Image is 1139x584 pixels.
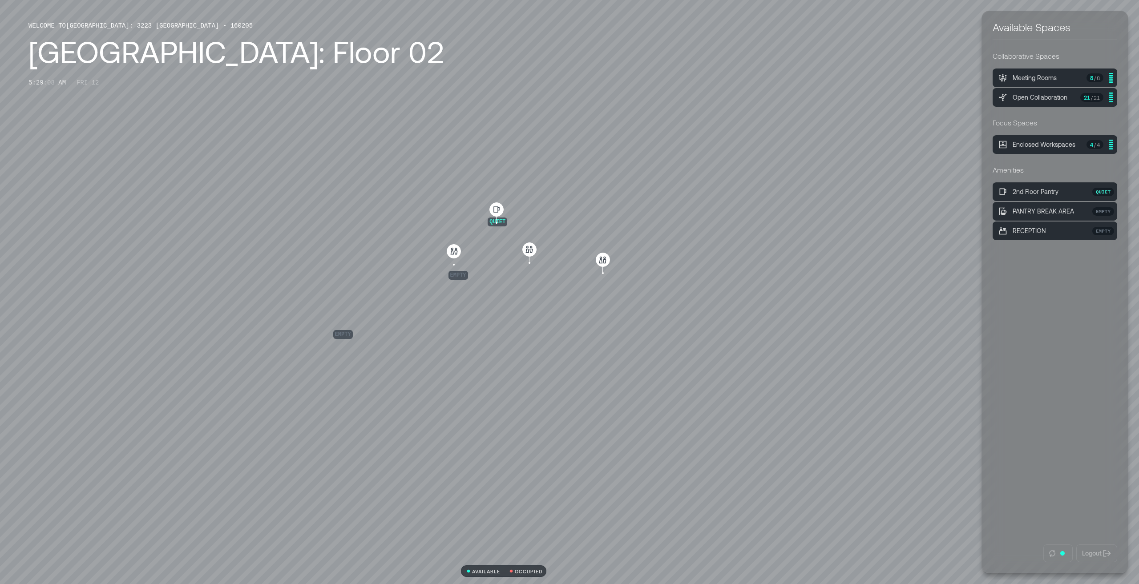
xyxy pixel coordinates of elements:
[515,569,543,574] p: OCCUPIED
[1013,93,1067,102] p: Open Collaboration
[1097,75,1100,81] p: 8
[1096,209,1111,214] p: empty
[1084,95,1090,100] p: 21
[1096,229,1111,234] p: empty
[1096,190,1111,195] p: quiet
[1013,226,1082,235] p: RECEPTION
[1013,73,1057,82] p: Meeting Rooms
[1013,140,1075,149] p: Enclosed Workspaces
[1013,207,1082,216] p: PANTRY BREAK AREA
[488,217,507,226] div: quiet
[333,330,353,339] div: empty
[1097,142,1100,147] p: 4
[472,569,501,574] p: AVAILABLE
[1091,95,1093,100] p: /
[1094,95,1100,100] p: 21
[1090,142,1093,147] p: 4
[448,271,468,280] div: empty
[1094,142,1096,147] p: /
[993,165,1112,175] p: Amenities
[993,51,1112,61] p: Collaborative Spaces
[1076,544,1117,562] div: Logout
[993,117,1112,128] p: Focus Spaces
[1090,75,1093,81] p: 8
[1094,75,1096,81] p: /
[993,22,1070,32] p: Available Spaces
[1013,187,1082,196] p: 2nd Floor Pantry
